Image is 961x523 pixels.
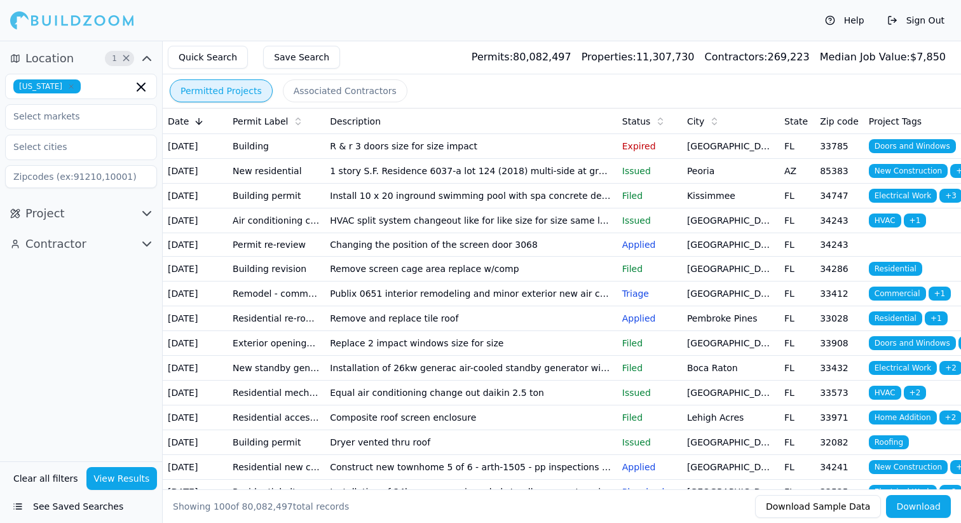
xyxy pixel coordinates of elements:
[228,184,325,208] td: Building permit
[815,455,864,480] td: 34241
[815,208,864,233] td: 34243
[682,184,779,208] td: Kissimmee
[325,331,617,356] td: Replace 2 impact windows size for size
[622,436,677,449] p: Issued
[163,159,228,184] td: [DATE]
[820,51,910,63] span: Median Job Value:
[779,405,815,430] td: FL
[682,430,779,455] td: [GEOGRAPHIC_DATA]
[815,159,864,184] td: 85383
[815,480,864,505] td: 33525
[815,282,864,306] td: 33412
[86,467,158,490] button: View Results
[815,381,864,405] td: 33573
[779,134,815,159] td: FL
[687,115,704,128] span: City
[755,495,881,518] button: Download Sample Data
[682,405,779,430] td: Lehigh Acres
[325,159,617,184] td: 1 story S.F. Residence 6037-a lot 124 (2018) multi-side at great room ev prewire 8ft dbl gate ilo...
[779,356,815,381] td: FL
[815,356,864,381] td: 33432
[815,306,864,331] td: 33028
[622,362,677,374] p: Filed
[25,235,86,253] span: Contractor
[869,485,937,499] span: Electrical Work
[815,405,864,430] td: 33971
[242,501,293,512] span: 80,082,497
[325,208,617,233] td: HVAC split system changeout like for like size for size same location
[214,501,231,512] span: 100
[869,386,901,400] span: HVAC
[228,455,325,480] td: Residential new construction permit
[6,135,140,158] input: Select cities
[173,500,349,513] div: Showing of total records
[228,282,325,306] td: Remodel - commercial
[228,331,325,356] td: Exterior openings (windows/shutters/doors)
[779,430,815,455] td: FL
[869,336,956,350] span: Doors and Windows
[325,356,617,381] td: Installation of 26kw generac air-cooled standby generator with wi-fi aluminum enclosure 200 amp a...
[622,386,677,399] p: Issued
[170,79,273,102] button: Permitted Projects
[25,50,74,67] span: Location
[682,257,779,282] td: [GEOGRAPHIC_DATA]
[325,184,617,208] td: Install 10 x 20 inground swimming pool with spa concrete deck and footer-p25-002317 single family...
[869,460,948,474] span: New Construction
[228,159,325,184] td: New residential
[472,50,571,65] div: 80,082,497
[121,55,131,62] span: Clear Location filters
[815,233,864,257] td: 34243
[5,203,157,224] button: Project
[682,282,779,306] td: [GEOGRAPHIC_DATA]
[163,331,228,356] td: [DATE]
[163,233,228,257] td: [DATE]
[622,461,677,473] p: Applied
[779,257,815,282] td: FL
[228,430,325,455] td: Building permit
[25,205,65,222] span: Project
[869,262,922,276] span: Residential
[228,208,325,233] td: Air conditioning change out residential express
[330,115,381,128] span: Description
[869,115,922,128] span: Project Tags
[869,164,948,178] span: New Construction
[779,233,815,257] td: FL
[904,386,927,400] span: + 2
[163,430,228,455] td: [DATE]
[820,50,946,65] div: $ 7,850
[779,159,815,184] td: AZ
[869,214,901,228] span: HVAC
[784,115,808,128] span: State
[869,361,937,375] span: Electrical Work
[168,115,189,128] span: Date
[779,306,815,331] td: FL
[779,184,815,208] td: FL
[682,455,779,480] td: [GEOGRAPHIC_DATA]
[622,214,677,227] p: Issued
[163,257,228,282] td: [DATE]
[820,115,859,128] span: Zip code
[163,184,228,208] td: [DATE]
[163,306,228,331] td: [DATE]
[622,189,677,202] p: Filed
[779,282,815,306] td: FL
[925,311,948,325] span: + 1
[263,46,340,69] button: Save Search
[869,287,926,301] span: Commercial
[682,480,779,505] td: [GEOGRAPHIC_DATA]
[779,381,815,405] td: FL
[682,208,779,233] td: [GEOGRAPHIC_DATA]
[233,115,288,128] span: Permit Label
[325,134,617,159] td: R & r 3 doors size for size impact
[705,51,768,63] span: Contractors:
[682,356,779,381] td: Boca Raton
[622,140,677,153] p: Expired
[682,331,779,356] td: [GEOGRAPHIC_DATA][PERSON_NAME]
[819,10,871,31] button: Help
[5,165,157,188] input: Zipcodes (ex:91210,10001)
[869,139,956,153] span: Doors and Windows
[622,287,677,300] p: Triage
[5,495,157,518] button: See Saved Searches
[228,405,325,430] td: Residential accessory structure (new addition or remodel)
[163,134,228,159] td: [DATE]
